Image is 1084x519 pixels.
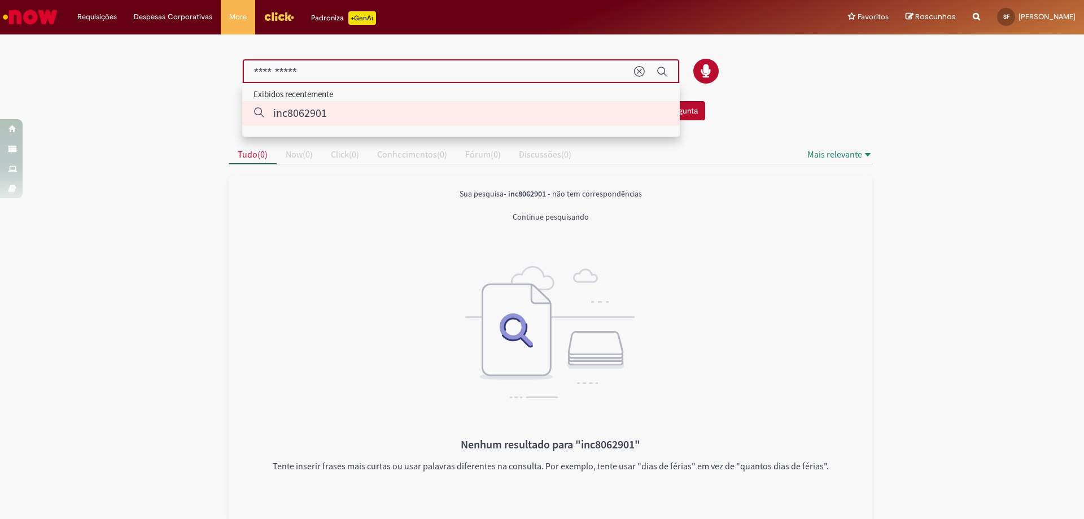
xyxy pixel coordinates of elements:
img: click_logo_yellow_360x200.png [264,8,294,25]
div: Padroniza [311,11,376,25]
img: ServiceNow [1,6,59,28]
span: Rascunhos [915,11,956,22]
a: Rascunhos [906,12,956,23]
span: [PERSON_NAME] [1019,12,1076,21]
span: SF [1003,13,1009,20]
span: Favoritos [858,11,889,23]
span: More [229,11,247,23]
p: +GenAi [348,11,376,25]
span: Requisições [77,11,117,23]
span: Despesas Corporativas [134,11,212,23]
